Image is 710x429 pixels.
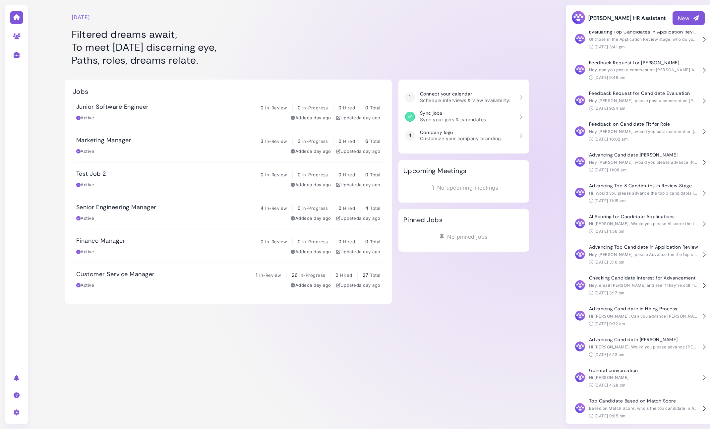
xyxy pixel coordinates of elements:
span: Total [370,206,380,211]
div: No pinned jobs [403,230,524,243]
h3: Marketing Manager [76,137,131,144]
h4: General conversation [589,368,698,373]
a: 1 Connect your calendar Schedule interviews & view availability. [402,88,526,107]
button: Advancing Candidate in Hiring Process Hi [PERSON_NAME]. Can you advance [PERSON_NAME]? [DATE] 9:3... [571,301,705,332]
time: Aug 26, 2025 [310,249,331,254]
h4: Top Candidate Based on Match Score [589,398,698,404]
span: Total [370,172,380,177]
p: Sync your jobs & candidates. [420,116,488,123]
div: Added [291,249,331,255]
h4: AI Scoring for Candidate Applications [589,214,698,219]
button: Checking Candidate Interest for Advancement Hey, email [PERSON_NAME] and see if they're still int... [571,270,705,301]
time: Aug 26, 2025 [310,182,331,187]
span: In-Progress [302,105,328,110]
a: Test Job 2 0 In-Review 0 In-Progress 0 Hired 0 Total Active Addeda day ago Updateda day ago [73,162,384,196]
button: Feedback Request for [PERSON_NAME] Hey, can you post a comment on [PERSON_NAME] Applicant sharing... [571,55,705,86]
h2: Jobs [73,88,89,95]
div: No upcoming meetings [403,181,524,194]
h4: Advancing Top 3 Candidates in Review Stage [589,183,698,189]
span: In-Review [265,239,287,244]
a: Senior Engineering Manager 4 In-Review 0 In-Progress 0 Hired 4 Total Active Addeda day ago Update... [73,196,384,229]
div: Active [76,148,94,155]
h4: Feedback Request for [PERSON_NAME] [589,60,698,66]
h3: Finance Manager [76,237,125,245]
time: Aug 26, 2025 [359,282,380,288]
h4: Advancing Top Candidate in Application Review [589,244,698,250]
span: 0 [338,239,341,244]
span: In-Progress [302,172,328,177]
button: Evaluating Top Candidates in Application Review Of those in the Application Review stage, who do ... [571,24,705,55]
div: Added [291,182,331,188]
h3: Test Job 2 [76,170,106,178]
time: [DATE] [72,13,90,21]
div: 4 [405,131,415,141]
span: Hi [PERSON_NAME] [589,375,629,380]
span: In-Review [265,105,287,110]
h4: Advancing Candidate [PERSON_NAME] [589,337,698,342]
span: Total [370,139,380,144]
span: 0 [335,272,338,278]
span: In-Review [265,172,287,177]
span: Hired [340,273,352,278]
time: [DATE] 11:15 am [594,198,626,203]
h3: Company logo [420,130,503,135]
div: Added [291,282,331,289]
span: 0 [365,105,368,110]
h3: [PERSON_NAME] HR Assistant [571,10,666,26]
button: Feedback Request for Candidate Evaluation Hey [PERSON_NAME], please post a comment on [PERSON_NAM... [571,86,705,116]
div: Active [76,249,94,255]
span: 0 [338,172,341,177]
span: Hired [343,206,355,211]
button: Advancing Top Candidate in Application Review Hey [PERSON_NAME], please Advance the the top candi... [571,239,705,270]
time: Aug 26, 2025 [359,149,380,154]
time: [DATE] 5:13 pm [594,352,625,357]
h4: Feedback Request for Candidate Evaluation [589,91,698,96]
span: Total [370,105,380,110]
span: 4 [365,205,368,211]
h4: Checking Candidate Interest for Advancement [589,275,698,281]
div: Active [76,282,94,289]
button: Advancing Candidate [PERSON_NAME] Hey [PERSON_NAME], would you please advance [PERSON_NAME]? [DAT... [571,147,705,178]
span: 0 [261,172,264,177]
time: [DATE] 3:16 pm [594,260,625,265]
button: Top Candidate Based on Match Score Based on Match Score, who's the top candidate in Application R... [571,393,705,424]
span: 0 [365,239,368,244]
time: Aug 26, 2025 [310,149,331,154]
span: In-Review [265,139,287,144]
span: 0 [298,205,301,211]
span: 0 [338,105,341,110]
div: Updated [336,182,381,188]
time: Aug 26, 2025 [359,215,380,221]
h3: Connect your calendar [420,91,510,97]
a: Customer Service Manager 1 In-Review 26 In-Progress 0 Hired 27 Total Active Addeda day ago Update... [73,263,384,296]
span: In-Review [259,273,281,278]
a: Finance Manager 0 In-Review 0 In-Progress 0 Hired 0 Total Active Addeda day ago Updateda day ago [73,229,384,263]
p: Customize your company branding. [420,135,503,142]
span: 6 [365,138,368,144]
span: 0 [298,105,301,110]
span: Hired [343,105,355,110]
div: New [678,14,699,22]
div: Active [76,115,94,121]
time: [DATE] 9:32 am [594,321,625,326]
span: Hi [PERSON_NAME]. Can you advance [PERSON_NAME]? [589,314,704,319]
div: Updated [336,148,381,155]
h4: Advancing Candidate in Hiring Process [589,306,698,312]
button: Feedback on Candidate Fit for Role Hey [PERSON_NAME], would you post comment on [PERSON_NAME] sha... [571,116,705,147]
span: In-Progress [302,139,328,144]
a: Sync jobs Sync your jobs & candidates. [402,107,526,126]
div: Active [76,182,94,188]
time: [DATE] 9:48 am [594,75,626,80]
span: Total [370,239,380,244]
div: Active [76,215,94,222]
time: Aug 26, 2025 [359,115,380,120]
h2: Pinned Jobs [403,216,443,224]
time: [DATE] 9:54 am [594,106,626,111]
span: 3 [261,138,264,144]
time: Aug 26, 2025 [310,282,331,288]
time: [DATE] 11:08 am [594,167,627,172]
span: In-Review [265,206,287,211]
a: 4 Company logo Customize your company branding. [402,126,526,146]
h3: Junior Software Engineer [76,103,149,111]
div: 1 [405,92,415,102]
